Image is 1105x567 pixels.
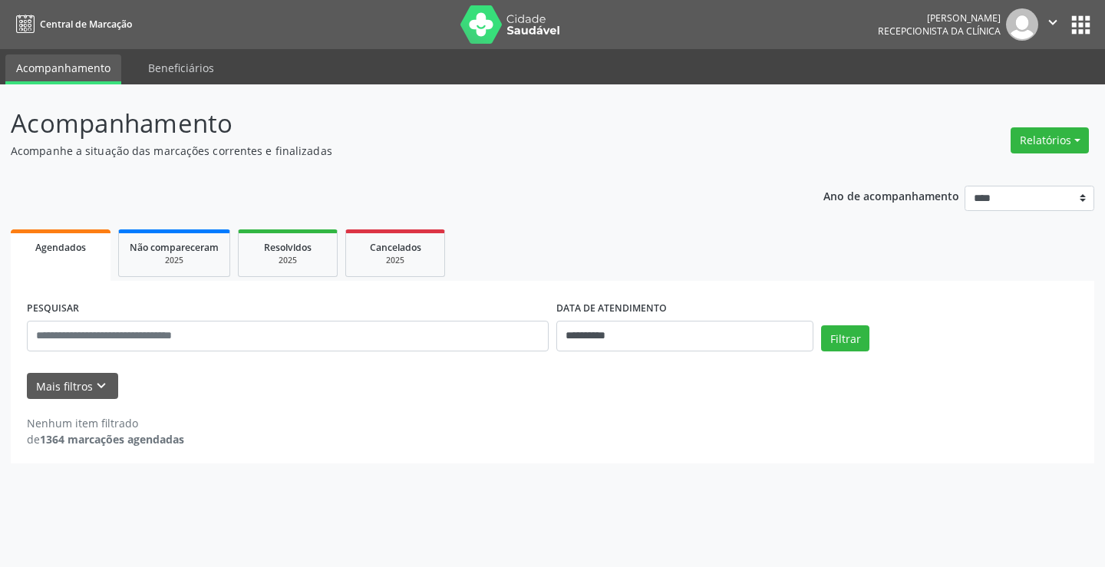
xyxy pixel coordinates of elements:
p: Acompanhamento [11,104,769,143]
button: Mais filtroskeyboard_arrow_down [27,373,118,400]
div: Nenhum item filtrado [27,415,184,431]
span: Não compareceram [130,241,219,254]
a: Central de Marcação [11,12,132,37]
i: keyboard_arrow_down [93,377,110,394]
button: Filtrar [821,325,869,351]
div: 2025 [130,255,219,266]
div: 2025 [249,255,326,266]
label: PESQUISAR [27,297,79,321]
span: Central de Marcação [40,18,132,31]
span: Resolvidos [264,241,312,254]
p: Ano de acompanhamento [823,186,959,205]
div: de [27,431,184,447]
label: DATA DE ATENDIMENTO [556,297,667,321]
p: Acompanhe a situação das marcações correntes e finalizadas [11,143,769,159]
div: 2025 [357,255,434,266]
button: apps [1067,12,1094,38]
div: [PERSON_NAME] [878,12,1001,25]
a: Acompanhamento [5,54,121,84]
span: Cancelados [370,241,421,254]
img: img [1006,8,1038,41]
strong: 1364 marcações agendadas [40,432,184,447]
button:  [1038,8,1067,41]
i:  [1044,14,1061,31]
span: Recepcionista da clínica [878,25,1001,38]
span: Agendados [35,241,86,254]
a: Beneficiários [137,54,225,81]
button: Relatórios [1011,127,1089,153]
